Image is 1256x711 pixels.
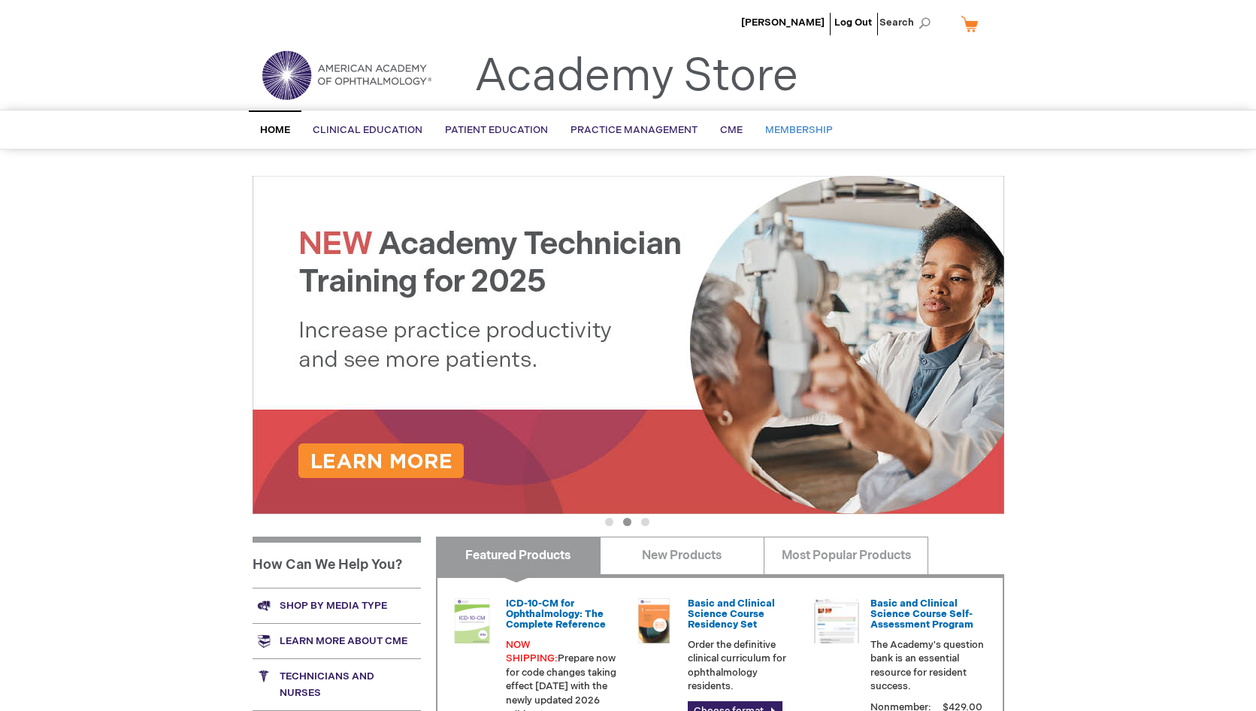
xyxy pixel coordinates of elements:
[688,598,775,631] a: Basic and Clinical Science Course Residency Set
[253,537,421,588] h1: How Can We Help You?
[765,124,833,136] span: Membership
[600,537,764,574] a: New Products
[741,17,825,29] a: [PERSON_NAME]
[445,124,548,136] span: Patient Education
[720,124,743,136] span: CME
[814,598,859,643] img: bcscself_20.jpg
[870,638,985,694] p: The Academy's question bank is an essential resource for resident success.
[253,658,421,710] a: Technicians and nurses
[260,124,290,136] span: Home
[253,623,421,658] a: Learn more about CME
[253,588,421,623] a: Shop by media type
[631,598,676,643] img: 02850963u_47.png
[474,50,798,104] a: Academy Store
[605,518,613,526] button: 1 of 3
[506,639,558,665] font: NOW SHIPPING:
[506,598,606,631] a: ICD-10-CM for Ophthalmology: The Complete Reference
[436,537,601,574] a: Featured Products
[834,17,872,29] a: Log Out
[879,8,937,38] span: Search
[641,518,649,526] button: 3 of 3
[449,598,495,643] img: 0120008u_42.png
[570,124,698,136] span: Practice Management
[623,518,631,526] button: 2 of 3
[764,537,928,574] a: Most Popular Products
[688,638,802,694] p: Order the definitive clinical curriculum for ophthalmology residents.
[870,598,973,631] a: Basic and Clinical Science Course Self-Assessment Program
[313,124,422,136] span: Clinical Education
